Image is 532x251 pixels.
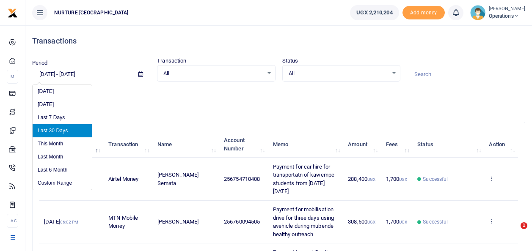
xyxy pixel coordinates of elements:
[33,111,92,124] li: Last 7 Days
[60,220,79,224] small: 06:02 PM
[489,5,525,13] small: [PERSON_NAME]
[8,8,18,18] img: logo-small
[521,222,527,229] span: 1
[108,215,138,229] span: MTN Mobile Money
[157,172,198,186] span: [PERSON_NAME] Semata
[381,131,413,158] th: Fees: activate to sort column ascending
[268,131,343,158] th: Memo: activate to sort column ascending
[347,5,402,20] li: Wallet ballance
[32,92,525,101] p: Download
[348,176,375,182] span: 288,400
[402,6,445,20] span: Add money
[484,131,518,158] th: Action: activate to sort column ascending
[157,218,198,225] span: [PERSON_NAME]
[153,131,219,158] th: Name: activate to sort column ascending
[423,175,448,183] span: Successful
[33,85,92,98] li: [DATE]
[108,176,138,182] span: Airtel Money
[343,131,381,158] th: Amount: activate to sort column ascending
[163,69,263,78] span: All
[33,124,92,137] li: Last 30 Days
[413,131,484,158] th: Status: activate to sort column ascending
[33,137,92,150] li: This Month
[7,214,18,228] li: Ac
[367,220,375,224] small: UGX
[350,5,399,20] a: UGX 2,210,204
[470,5,525,20] a: profile-user [PERSON_NAME] Operations
[33,150,92,164] li: Last Month
[104,131,153,158] th: Transaction: activate to sort column ascending
[402,6,445,20] li: Toup your wallet
[33,177,92,190] li: Custom Range
[32,59,48,67] label: Period
[470,5,485,20] img: profile-user
[157,57,186,65] label: Transaction
[503,222,524,243] iframe: Intercom live chat
[33,98,92,111] li: [DATE]
[273,164,334,195] span: Payment for car hire for transportatn of kawempe students from [DATE] [DATE]
[348,218,375,225] span: 308,500
[402,9,445,15] a: Add money
[289,69,388,78] span: All
[224,176,260,182] span: 256754710408
[367,177,375,182] small: UGX
[273,206,334,237] span: Payment for mobilisation drive for three days using avehicle during mubende healthy outreach
[399,177,407,182] small: UGX
[219,131,268,158] th: Account Number: activate to sort column ascending
[399,220,407,224] small: UGX
[51,9,132,16] span: NURTURE [GEOGRAPHIC_DATA]
[44,218,78,225] span: [DATE]
[386,176,408,182] span: 1,700
[489,12,525,20] span: Operations
[33,164,92,177] li: Last 6 Month
[386,218,408,225] span: 1,700
[224,218,260,225] span: 256760094505
[282,57,298,65] label: Status
[32,67,132,82] input: select period
[32,36,525,46] h4: Transactions
[356,8,392,17] span: UGX 2,210,204
[8,9,18,16] a: logo-small logo-large logo-large
[7,70,18,84] li: M
[423,218,448,226] span: Successful
[407,67,525,82] input: Search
